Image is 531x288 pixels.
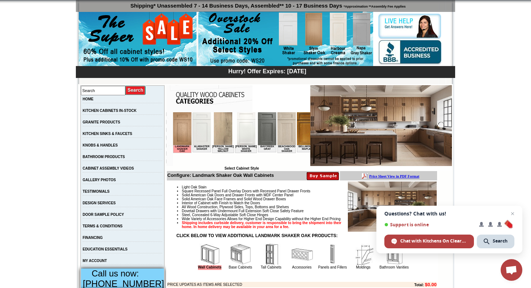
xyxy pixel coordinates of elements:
[182,201,260,205] span: Interior of Cabinet with Finish to Match the Doors
[83,259,107,263] a: MY ACCOUNT
[173,112,310,166] iframe: Browser incompatible
[384,222,474,227] span: Support is online
[83,247,128,251] a: EDUCATION ESSENTIALS
[322,244,344,265] img: Panels and Fillers
[224,166,259,170] b: Select Cabinet Style
[182,185,206,189] span: Light Oak Stain
[83,132,132,136] a: KITCHEN SINKS & FAUCETS
[1,2,7,8] img: pdf.png
[400,238,467,244] span: Chat with Kitchens On Clearance
[83,224,123,228] a: TERMS & CONDITIONS
[198,265,221,270] a: Wall Cabinets
[291,244,313,265] img: Accessories
[508,209,517,218] span: Close chat
[83,166,134,170] a: CABINET ASSEMBLY VIDEOS
[167,282,375,287] td: PRICE UPDATES AS ITEMS ARE SELECTED
[182,213,268,217] span: Steel, Concealed 6-Way Adjustable Soft Close Hinges
[292,265,312,269] a: Accessories
[477,235,514,248] div: Search
[167,173,274,178] b: Configure: Landmark Shaker Oak Wall Cabinets
[124,33,142,40] td: Bellmonte Maple
[384,211,514,217] span: Questions? Chat with us!
[83,155,125,159] a: BATHROOM PRODUCTS
[182,217,340,221] span: Wide Variety of Accessories Allows for Higher End Design Capability without the Higher End Pricing
[380,265,409,269] a: Bathroom Vanities
[83,143,118,147] a: KNOBS & HANDLES
[182,205,289,209] span: All Wood Construction, Plywood Sides, Tops, Bottoms and Shelves
[182,193,293,197] span: Solid American Oak Doors and Drawer Fronts with MDF Center Panel
[501,259,522,281] div: Open chat
[493,238,508,244] span: Search
[261,265,281,269] a: Tall Cabinets
[342,3,406,8] span: *Approximation **Assembly Fee Applies
[92,269,139,278] span: Call us now:
[230,244,251,265] img: Base Cabinets
[8,3,59,7] b: Price Sheet View in PDF Format
[125,86,146,95] input: Submit
[83,178,116,182] a: GALLERY PHOTOS
[79,67,455,75] div: Hurry! Offer Expires: [DATE]
[83,236,103,240] a: FINANCING
[83,97,94,101] a: HOME
[8,1,59,7] a: Price Sheet View in PDF Format
[310,85,452,166] img: Landmark Shaker Oak
[425,282,437,287] b: $0.00
[199,244,221,265] img: Wall Cabinets
[318,265,347,269] a: Panels and Fillers
[83,120,120,124] a: GRANITE PRODUCTS
[260,244,282,265] img: Tall Cabinets
[176,233,337,238] strong: CLICK BELOW TO VIEW ADDITIONAL LANDMARK SHAKER OAK PRODUCTS:
[383,244,405,265] img: Bathroom Vanities
[182,209,303,213] span: Dovetail Drawers with Undermount Full Extension Soft Close Safety Feature
[182,221,341,229] strong: Shipping includes curbside delivery, customer is responsible to bring the shipment into their hom...
[83,213,124,217] a: DOOR SAMPLE POLICY
[83,189,109,193] a: TESTIMONIALS
[83,109,137,113] a: KITCHEN CABINETS IN-STOCK
[414,283,424,287] b: Total:
[348,182,437,232] img: Product Image
[182,197,286,201] span: Solid American Oak Face Frames and Solid Wood Drawer Boxes
[182,189,310,193] span: Square Recessed Panel Full Overlay Doors with Recessed Panel Drawer Fronts
[353,244,374,265] img: Moldings
[83,201,116,205] a: DESIGN SERVICES
[384,235,474,248] div: Chat with Kitchens On Clearance
[229,265,252,269] a: Base Cabinets
[356,265,370,269] a: Moldings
